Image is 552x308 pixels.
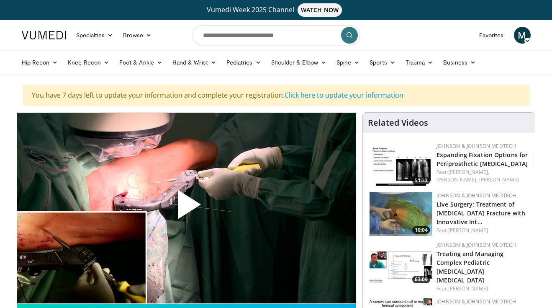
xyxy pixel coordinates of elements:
[514,27,531,44] a: M
[436,192,516,199] a: Johnson & Johnson MedTech
[370,142,432,186] a: 51:33
[436,285,528,292] div: Feat.
[412,226,430,234] span: 10:04
[22,31,66,39] img: VuMedi Logo
[111,167,262,249] button: Play Video
[474,27,509,44] a: Favorites
[331,54,365,71] a: Spine
[71,27,118,44] a: Specialties
[370,192,432,236] img: 14766df3-efa5-4166-8dc0-95244dab913c.150x105_q85_crop-smart_upscale.jpg
[368,118,428,128] h4: Related Videos
[167,54,221,71] a: Hand & Wrist
[412,276,430,283] span: 63:09
[118,27,157,44] a: Browse
[436,151,528,168] a: Expanding Fixation Options for Periprosthetic [MEDICAL_DATA]
[63,54,114,71] a: Knee Recon
[23,85,529,106] div: You have 7 days left to update your information and complete your registration.
[370,192,432,236] a: 10:04
[370,241,432,285] img: 5c558fcc-bb29-40aa-b2b8-f6856a840f06.150x105_q85_crop-smart_upscale.jpg
[17,54,63,71] a: Hip Recon
[448,227,488,234] a: [PERSON_NAME]
[370,241,432,285] a: 63:09
[266,54,331,71] a: Shoulder & Elbow
[285,91,403,100] a: Click here to update your information
[221,54,266,71] a: Pediatrics
[436,298,516,305] a: Johnson & Johnson MedTech
[436,168,528,184] div: Feat.
[193,25,360,45] input: Search topics, interventions
[448,285,488,292] a: [PERSON_NAME]
[479,176,519,183] a: [PERSON_NAME]
[365,54,401,71] a: Sports
[438,54,481,71] a: Business
[436,241,516,248] a: Johnson & Johnson MedTech
[436,200,525,226] a: Live Surgery: Treatment of [MEDICAL_DATA] Fracture with Innovative Int…
[412,177,430,184] span: 51:33
[401,54,439,71] a: Trauma
[436,142,516,150] a: Johnson & Johnson MedTech
[436,227,528,234] div: Feat.
[23,3,529,17] a: Vumedi Week 2025 ChannelWATCH NOW
[436,176,478,183] a: [PERSON_NAME],
[17,113,356,304] video-js: Video Player
[436,250,503,284] a: Treating and Managing Complex Pediatric [MEDICAL_DATA] [MEDICAL_DATA]
[370,142,432,186] img: 7ec2d18e-f0b9-4258-820e-7cca934779dc.150x105_q85_crop-smart_upscale.jpg
[448,168,489,176] a: [PERSON_NAME],
[298,3,342,17] span: WATCH NOW
[114,54,167,71] a: Foot & Ankle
